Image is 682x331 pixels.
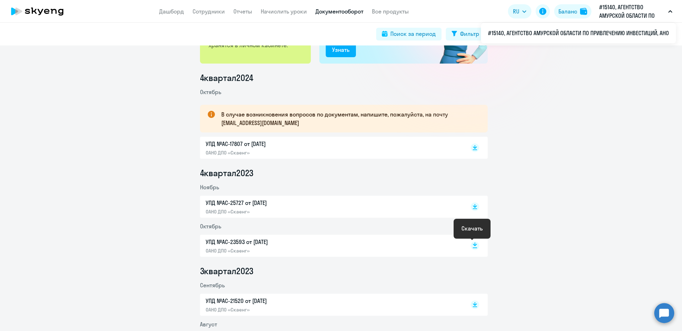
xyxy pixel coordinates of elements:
ul: RU [481,23,676,43]
li: 4 квартал 2024 [200,72,488,83]
p: УПД №AC-23593 от [DATE] [206,238,355,246]
a: Отчеты [233,8,252,15]
button: Узнать [326,43,356,57]
div: Баланс [558,7,577,16]
button: #15140, АГЕНТСТВО АМУРСКОЙ ОБЛАСТИ ПО ПРИВЛЕЧЕНИЮ ИНВЕСТИЦИЙ, АНО [596,3,676,20]
p: УПД №AC-17807 от [DATE] [206,140,355,148]
div: Узнать [332,45,350,54]
a: УПД №AC-17807 от [DATE]ОАНО ДПО «Скаенг» [206,140,456,156]
p: #15140, АГЕНТСТВО АМУРСКОЙ ОБЛАСТИ ПО ПРИВЛЕЧЕНИЮ ИНВЕСТИЦИЙ, АНО [599,3,665,20]
p: ОАНО ДПО «Скаенг» [206,248,355,254]
a: УПД №AC-23593 от [DATE]ОАНО ДПО «Скаенг» [206,238,456,254]
li: 4 квартал 2023 [200,167,488,179]
p: ОАНО ДПО «Скаенг» [206,208,355,215]
a: Дашборд [159,8,184,15]
button: RU [508,4,531,18]
span: RU [513,7,519,16]
span: Октябрь [200,88,221,96]
a: Начислить уроки [261,8,307,15]
button: Поиск за период [376,28,442,40]
span: Ноябрь [200,184,219,191]
div: Скачать [461,224,483,233]
img: balance [580,8,587,15]
span: Август [200,321,217,328]
span: Сентябрь [200,282,225,289]
a: УПД №AC-21520 от [DATE]ОАНО ДПО «Скаенг» [206,297,456,313]
p: ОАНО ДПО «Скаенг» [206,306,355,313]
button: Балансbalance [554,4,591,18]
a: Все продукты [372,8,409,15]
a: УПД №AC-25727 от [DATE]ОАНО ДПО «Скаенг» [206,199,456,215]
li: 3 квартал 2023 [200,265,488,277]
p: УПД №AC-25727 от [DATE] [206,199,355,207]
p: УПД №AC-21520 от [DATE] [206,297,355,305]
a: Сотрудники [193,8,225,15]
p: ОАНО ДПО «Скаенг» [206,150,355,156]
div: Поиск за период [390,29,436,38]
span: Октябрь [200,223,221,230]
button: Фильтр [446,28,485,40]
a: Документооборот [315,8,363,15]
div: Фильтр [460,29,479,38]
p: В случае возникновения вопросов по документам, напишите, пожалуйста, на почту [EMAIL_ADDRESS][DOM... [221,110,475,127]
